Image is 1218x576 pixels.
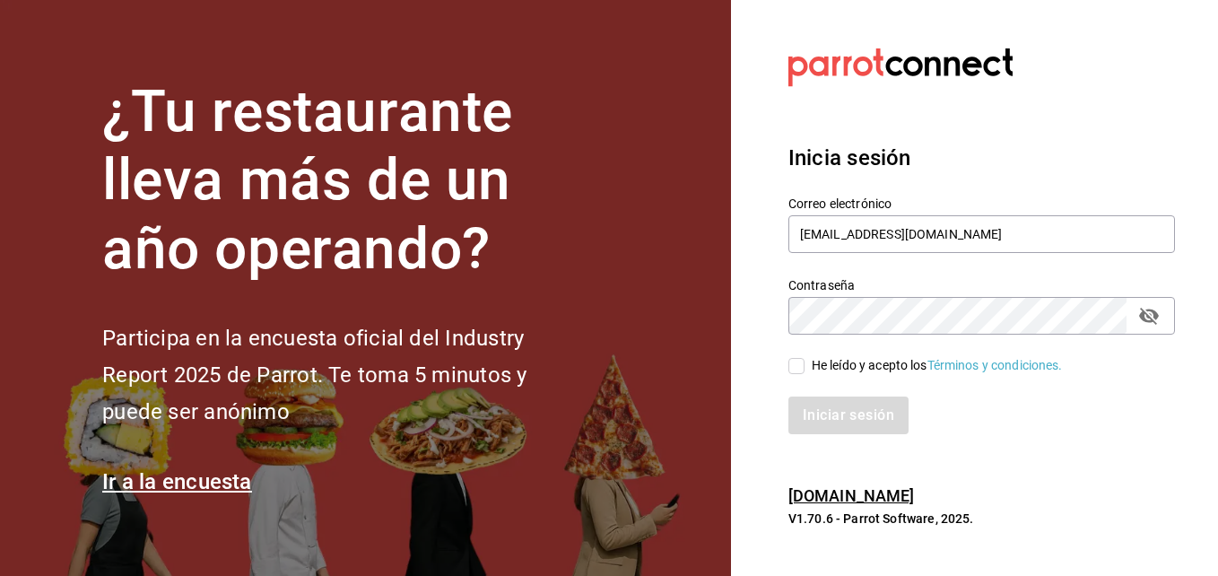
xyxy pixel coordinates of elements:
a: Ir a la encuesta [102,469,252,494]
h2: Participa en la encuesta oficial del Industry Report 2025 de Parrot. Te toma 5 minutos y puede se... [102,320,587,430]
label: Correo electrónico [788,196,1175,209]
a: [DOMAIN_NAME] [788,486,915,505]
div: He leído y acepto los [812,356,1063,375]
input: Ingresa tu correo electrónico [788,215,1175,253]
button: passwordField [1134,301,1164,331]
h3: Inicia sesión [788,142,1175,174]
p: V1.70.6 - Parrot Software, 2025. [788,510,1175,528]
label: Contraseña [788,278,1175,291]
a: Términos y condiciones. [927,358,1063,372]
h1: ¿Tu restaurante lleva más de un año operando? [102,78,587,284]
